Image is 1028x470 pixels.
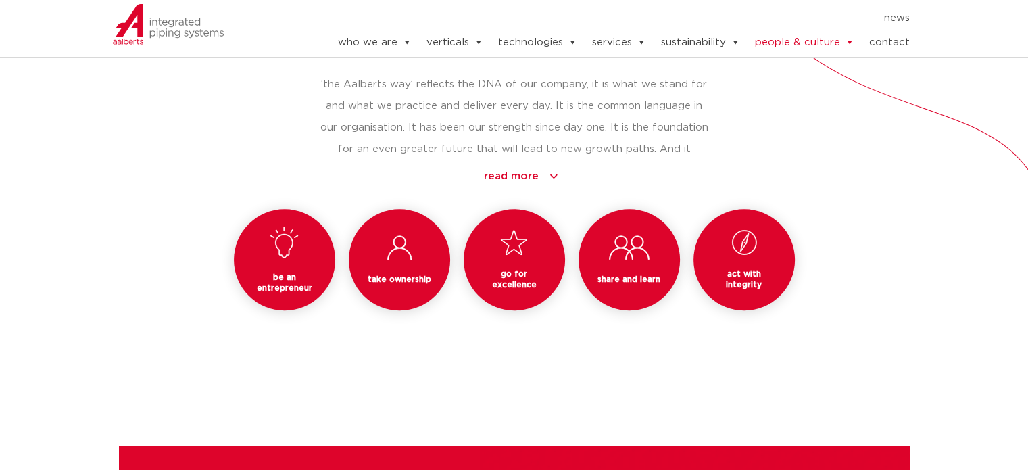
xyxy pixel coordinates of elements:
a: services [591,29,645,56]
a: contact [868,29,909,56]
h3: go for excellence [480,268,549,290]
h3: take ownership [365,274,434,285]
p: ‘the Aalberts way’ reflects the DNA of our company, it is what we stand for and what we practice ... [320,74,708,204]
h3: be an entrepreneur [250,272,319,293]
h3: share and learn [595,274,664,285]
a: who we are [337,29,411,56]
a: verticals [426,29,483,56]
a: news [883,7,909,29]
a: sustainability [660,29,739,56]
a: people & culture [754,29,854,56]
h3: act with integrity [710,268,779,290]
nav: Menu [296,7,910,29]
a: read more [334,166,708,187]
a: technologies [497,29,577,56]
